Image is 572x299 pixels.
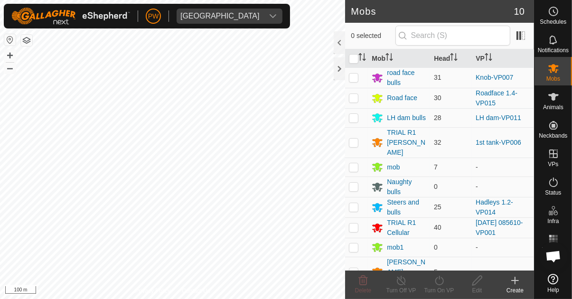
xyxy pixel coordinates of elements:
p-sorticon: Activate to sort [450,55,458,62]
a: [DATE] 085610-VP001 [476,219,523,236]
td: - [472,238,534,257]
p-sorticon: Activate to sort [385,55,393,62]
td: - [472,257,534,287]
div: Naughty bulls [387,177,426,197]
div: [PERSON_NAME] stragglers [387,257,426,287]
a: Hadleys 1.2-VP014 [476,198,513,216]
button: – [4,62,16,74]
span: Kawhia Farm [177,9,263,24]
div: Edit [458,286,496,295]
th: Mob [368,49,430,68]
span: 30 [434,94,441,102]
span: 31 [434,74,441,81]
span: Delete [355,287,372,294]
td: - [472,158,534,177]
span: 40 [434,224,441,231]
span: 0 selected [351,31,395,41]
span: VPs [548,161,558,167]
span: 7 [434,163,438,171]
a: Open chat [539,242,568,271]
span: Heatmap [542,247,565,252]
div: Turn Off VP [382,286,420,295]
span: Animals [543,104,563,110]
span: Schedules [540,19,566,25]
div: Steers and bulls [387,197,426,217]
span: 0 [434,243,438,251]
span: 5 [434,268,438,276]
a: Privacy Policy [135,287,171,295]
div: road face bulls [387,68,426,88]
div: Create [496,286,534,295]
div: TRIAL R1 [PERSON_NAME] [387,128,426,158]
a: 1st tank-VP006 [476,139,521,146]
input: Search (S) [395,26,510,46]
img: Gallagher Logo [11,8,130,25]
div: mob [387,162,400,172]
span: Neckbands [539,133,567,139]
a: Roadface 1.4-VP015 [476,89,517,107]
span: 28 [434,114,441,121]
a: Help [534,270,572,297]
span: Status [545,190,561,196]
h2: Mobs [351,6,514,17]
span: 10 [514,4,525,19]
a: LH dam-VP011 [476,114,521,121]
span: 25 [434,203,441,211]
button: + [4,50,16,61]
span: Notifications [538,47,569,53]
div: dropdown trigger [263,9,282,24]
span: PW [148,11,159,21]
div: [GEOGRAPHIC_DATA] [180,12,260,20]
span: 0 [434,183,438,190]
div: mob1 [387,243,403,252]
span: 32 [434,139,441,146]
div: Turn On VP [420,286,458,295]
span: Infra [547,218,559,224]
a: Knob-VP007 [476,74,513,81]
div: Road face [387,93,417,103]
div: TRIAL R1 Cellular [387,218,426,238]
p-sorticon: Activate to sort [358,55,366,62]
td: - [472,177,534,197]
div: LH dam bulls [387,113,426,123]
th: Head [430,49,472,68]
button: Reset Map [4,34,16,46]
button: Map Layers [21,35,32,46]
th: VP [472,49,534,68]
a: Contact Us [182,287,210,295]
span: Mobs [546,76,560,82]
span: Help [547,287,559,293]
p-sorticon: Activate to sort [485,55,492,62]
